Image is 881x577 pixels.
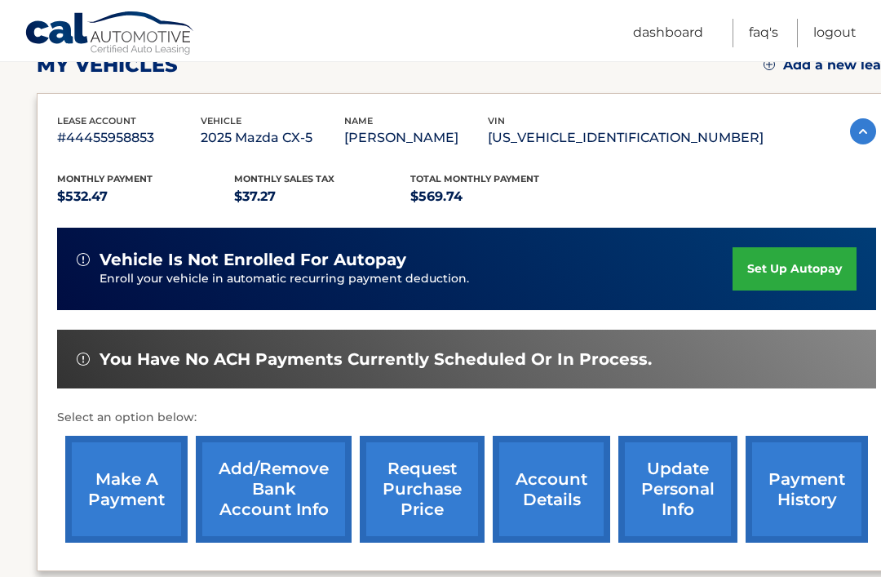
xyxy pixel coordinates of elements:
p: Select an option below: [57,408,876,428]
span: vehicle is not enrolled for autopay [100,250,406,270]
a: account details [493,436,610,543]
a: FAQ's [749,19,778,47]
span: vin [488,115,505,126]
span: Monthly sales Tax [234,173,334,184]
a: request purchase price [360,436,485,543]
img: alert-white.svg [77,253,90,266]
p: $569.74 [410,185,587,208]
span: name [344,115,373,126]
p: [PERSON_NAME] [344,126,488,149]
p: 2025 Mazda CX-5 [201,126,344,149]
a: set up autopay [733,247,857,291]
p: $532.47 [57,185,234,208]
a: Cal Automotive [24,11,196,58]
span: Total Monthly Payment [410,173,539,184]
p: Enroll your vehicle in automatic recurring payment deduction. [100,270,733,288]
img: add.svg [764,59,775,70]
img: accordion-active.svg [850,118,876,144]
h2: my vehicles [37,53,178,78]
span: You have no ACH payments currently scheduled or in process. [100,349,652,370]
a: make a payment [65,436,188,543]
img: alert-white.svg [77,353,90,366]
span: lease account [57,115,136,126]
a: update personal info [618,436,737,543]
a: Logout [813,19,857,47]
p: [US_VEHICLE_IDENTIFICATION_NUMBER] [488,126,764,149]
span: vehicle [201,115,241,126]
a: payment history [746,436,868,543]
span: Monthly Payment [57,173,153,184]
a: Add/Remove bank account info [196,436,352,543]
a: Dashboard [633,19,703,47]
p: $37.27 [234,185,411,208]
p: #44455958853 [57,126,201,149]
